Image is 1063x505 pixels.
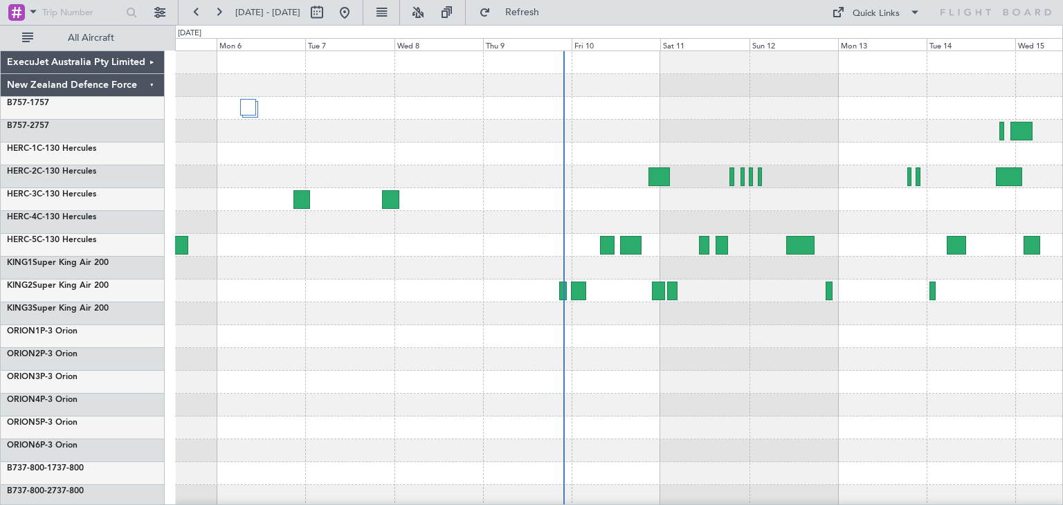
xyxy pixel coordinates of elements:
div: Tue 14 [927,38,1015,50]
div: [DATE] [178,28,201,39]
a: B757-2757 [7,122,49,130]
div: Tue 7 [305,38,394,50]
span: HERC-1 [7,145,37,153]
span: ORION1 [7,327,40,336]
a: HERC-1C-130 Hercules [7,145,96,153]
button: Refresh [473,1,556,24]
span: ORION3 [7,373,40,381]
span: HERC-2 [7,167,37,176]
div: Quick Links [853,7,900,21]
div: Wed 8 [394,38,483,50]
a: KING3Super King Air 200 [7,304,109,313]
span: ORION5 [7,419,40,427]
a: B757-1757 [7,99,49,107]
a: ORION1P-3 Orion [7,327,78,336]
span: HERC-3 [7,190,37,199]
span: B757-2 [7,122,35,130]
div: Sun 12 [749,38,838,50]
span: B757-1 [7,99,35,107]
a: B737-800-2737-800 [7,487,84,495]
a: ORION3P-3 Orion [7,373,78,381]
div: Mon 6 [217,38,305,50]
span: B737-800-1 [7,464,52,472]
button: Quick Links [825,1,927,24]
a: KING2Super King Air 200 [7,282,109,290]
a: HERC-3C-130 Hercules [7,190,96,199]
span: KING2 [7,282,33,290]
span: B737-800-2 [7,487,52,495]
span: HERC-5 [7,236,37,244]
div: Sat 11 [660,38,749,50]
a: HERC-2C-130 Hercules [7,167,96,176]
span: All Aircraft [36,33,146,43]
span: KING3 [7,304,33,313]
a: ORION5P-3 Orion [7,419,78,427]
span: Refresh [493,8,552,17]
a: ORION2P-3 Orion [7,350,78,358]
a: HERC-5C-130 Hercules [7,236,96,244]
span: ORION6 [7,441,40,450]
a: KING1Super King Air 200 [7,259,109,267]
div: Fri 10 [572,38,660,50]
a: ORION4P-3 Orion [7,396,78,404]
span: ORION2 [7,350,40,358]
div: Thu 9 [483,38,572,50]
span: KING1 [7,259,33,267]
span: ORION4 [7,396,40,404]
button: All Aircraft [15,27,150,49]
div: Mon 13 [838,38,927,50]
span: [DATE] - [DATE] [235,6,300,19]
input: Trip Number [42,2,122,23]
a: HERC-4C-130 Hercules [7,213,96,221]
span: HERC-4 [7,213,37,221]
a: B737-800-1737-800 [7,464,84,472]
a: ORION6P-3 Orion [7,441,78,450]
